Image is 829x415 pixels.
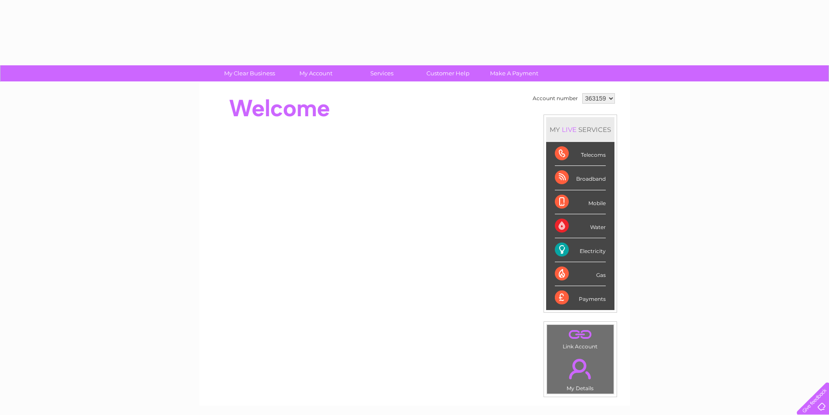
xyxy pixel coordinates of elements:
div: Broadband [555,166,606,190]
div: Payments [555,286,606,310]
a: Customer Help [412,65,484,81]
a: . [549,354,611,384]
a: . [549,327,611,342]
div: Water [555,214,606,238]
a: Make A Payment [478,65,550,81]
a: Services [346,65,418,81]
td: Link Account [547,324,614,352]
td: My Details [547,351,614,394]
a: My Clear Business [214,65,285,81]
div: MY SERVICES [546,117,614,142]
div: Gas [555,262,606,286]
div: Mobile [555,190,606,214]
div: Telecoms [555,142,606,166]
div: LIVE [560,125,578,134]
td: Account number [530,91,580,106]
a: My Account [280,65,352,81]
div: Electricity [555,238,606,262]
